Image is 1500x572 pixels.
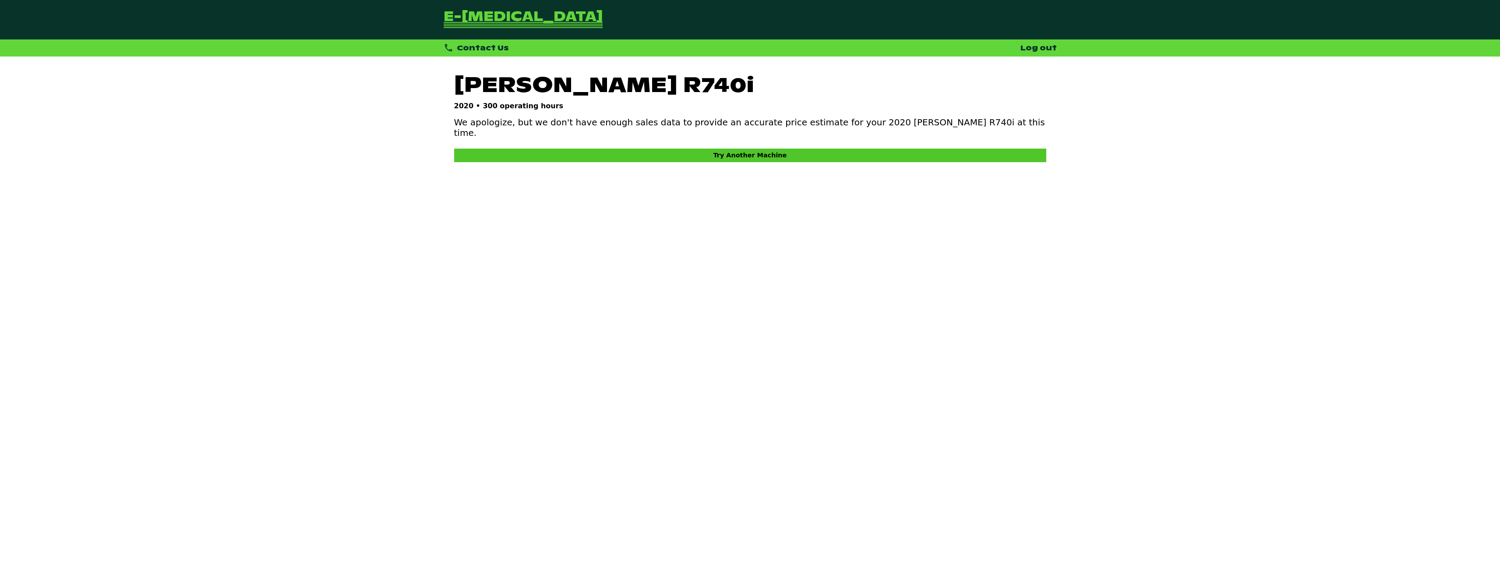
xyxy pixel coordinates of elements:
p: 2020 • 300 operating hours [454,102,1046,110]
a: Go Back to Homepage [444,11,603,29]
span: Contact Us [457,43,509,53]
div: Contact Us [444,43,509,53]
h1: [PERSON_NAME] R740i [454,71,1046,98]
a: Log out [1020,43,1057,53]
a: Try Another Machine [454,149,1046,162]
p: We apologize, but we don't have enough sales data to provide an accurate price estimate for your ... [454,117,1046,138]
